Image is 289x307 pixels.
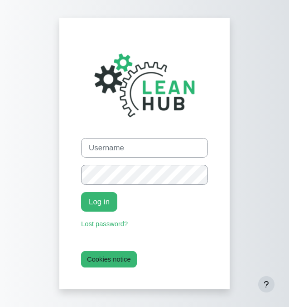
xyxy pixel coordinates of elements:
[81,251,137,267] button: Cookies notice
[81,220,128,228] a: Lost password?
[258,276,275,292] button: Show footer
[81,192,117,212] button: Log in
[81,40,208,131] img: The Lean Hub
[81,138,208,158] input: Username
